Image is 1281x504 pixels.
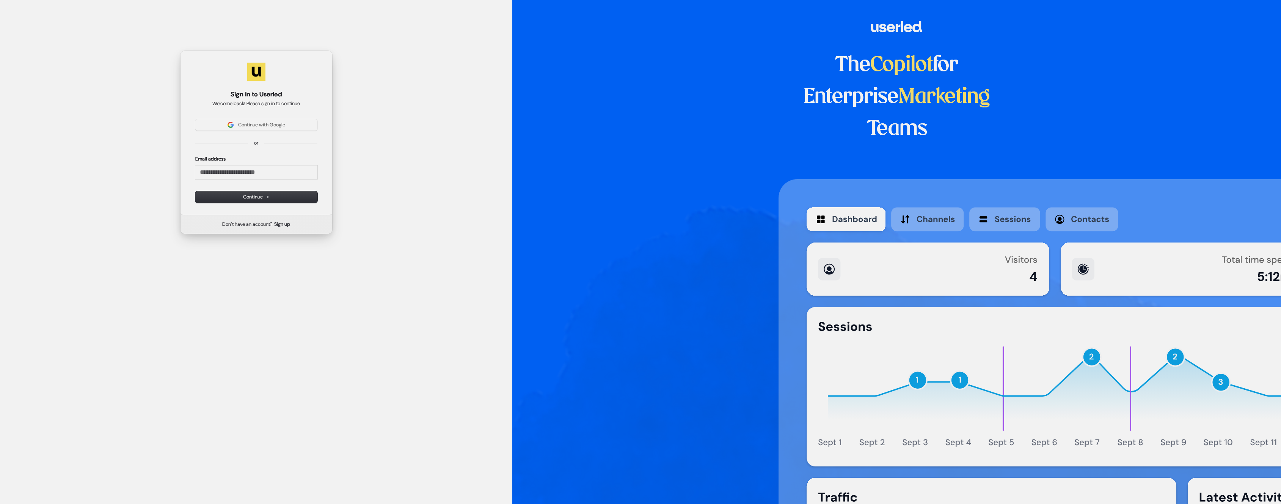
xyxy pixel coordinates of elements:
button: Sign in with GoogleContinue with Google [195,119,317,131]
span: Don’t have an account? [222,221,273,228]
p: Welcome back! Please sign in to continue [195,100,317,107]
h1: Sign in to Userled [195,90,317,99]
p: or [254,140,258,146]
a: Sign up [274,221,290,228]
label: Email address [195,156,226,162]
img: Userled [247,63,265,81]
span: Marketing [898,87,990,107]
span: Continue [243,194,270,200]
h1: The for Enterprise Teams [779,49,1016,145]
img: Sign in with Google [228,122,234,128]
span: Copilot [870,55,933,75]
button: Continue [195,191,317,203]
span: Continue with Google [238,121,285,128]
